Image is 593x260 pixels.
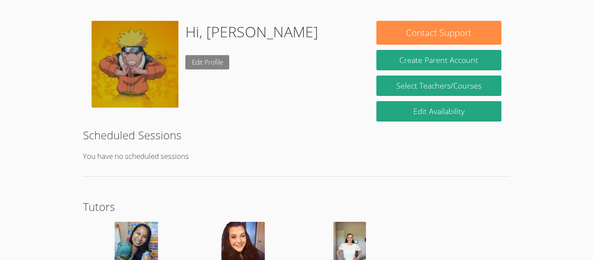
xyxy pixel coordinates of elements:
a: Select Teachers/Courses [376,76,501,96]
h1: Hi, [PERSON_NAME] [185,21,318,43]
p: You have no scheduled sessions [83,150,510,163]
a: Edit Availability [376,101,501,122]
button: Contact Support [376,21,501,45]
a: Edit Profile [185,55,230,69]
button: Create Parent Account [376,50,501,70]
img: Screenshot%202024-11-19%209.25.20%20AM.png [92,21,178,108]
h2: Tutors [83,198,510,215]
h2: Scheduled Sessions [83,127,510,143]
